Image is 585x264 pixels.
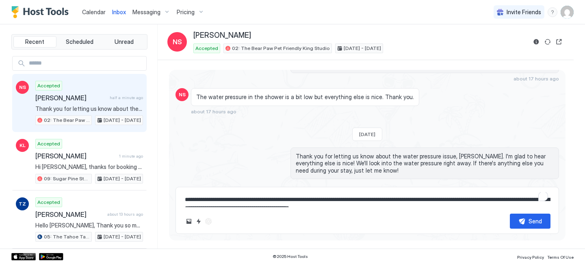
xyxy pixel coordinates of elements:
button: Unread [102,36,145,48]
span: 05: The Tahoe Tamarack Pet Friendly Studio [44,233,90,240]
span: TZ [19,200,26,208]
span: about 17 hours ago [513,76,559,82]
span: Hi [PERSON_NAME], thanks for booking your stay with us! Details of your Booking: 📍 [STREET_ADDRES... [35,163,143,171]
div: Send [529,217,542,225]
span: Recent [25,38,44,45]
button: Quick reply [194,216,204,226]
span: about 17 hours ago [191,108,236,115]
div: tab-group [11,34,147,50]
span: Pricing [177,9,195,16]
a: Google Play Store [39,253,63,260]
div: menu [548,7,557,17]
span: Hello [PERSON_NAME], Thank you so much for your booking! We'll send the check-in instructions [DA... [35,222,143,229]
span: [PERSON_NAME] [35,94,106,102]
span: Calendar [82,9,106,15]
span: © 2025 Host Tools [273,254,308,259]
span: Messaging [132,9,160,16]
span: Scheduled [66,38,93,45]
span: Invite Friends [507,9,541,16]
button: Send [510,214,550,229]
span: 1 minute ago [119,154,143,159]
a: App Store [11,253,36,260]
a: Inbox [112,8,126,16]
span: half a minute ago [110,95,143,100]
div: User profile [561,6,574,19]
span: NS [173,37,182,47]
span: 09: Sugar Pine Studio at [GEOGRAPHIC_DATA] [44,175,90,182]
span: about 13 hours ago [107,212,143,217]
span: [DATE] - [DATE] [344,45,381,52]
span: NS [179,91,186,98]
a: Privacy Policy [517,252,544,261]
span: Accepted [37,199,60,206]
span: Unread [115,38,134,45]
span: [PERSON_NAME] [193,31,251,40]
button: Open reservation [554,37,564,47]
span: Inbox [112,9,126,15]
span: 02: The Bear Paw Pet Friendly King Studio [232,45,330,52]
span: [DATE] - [DATE] [104,233,141,240]
span: [PERSON_NAME] [35,152,116,160]
span: [DATE] - [DATE] [104,175,141,182]
span: Thank you for letting us know about the water pressure issue, [PERSON_NAME]. I'm glad to hear eve... [35,105,143,113]
a: Terms Of Use [547,252,574,261]
span: KL [19,142,26,149]
span: Privacy Policy [517,255,544,260]
span: Terms Of Use [547,255,574,260]
span: [PERSON_NAME] [35,210,104,219]
button: Upload image [184,216,194,226]
span: Accepted [195,45,218,52]
button: Scheduled [58,36,101,48]
span: Accepted [37,140,60,147]
input: Input Field [26,56,146,70]
a: Host Tools Logo [11,6,72,18]
span: Accepted [37,82,60,89]
span: The water pressure in the shower is a bit low but everything else is nice. Thank you. [196,93,414,101]
span: 02: The Bear Paw Pet Friendly King Studio [44,117,90,124]
button: Reservation information [531,37,541,47]
a: Calendar [82,8,106,16]
span: [DATE] - [DATE] [104,117,141,124]
span: [DATE] [359,131,375,137]
button: Sync reservation [543,37,552,47]
span: Thank you for letting us know about the water pressure issue, [PERSON_NAME]. I'm glad to hear eve... [296,153,554,174]
span: NS [19,84,26,91]
textarea: To enrich screen reader interactions, please activate Accessibility in Grammarly extension settings [184,192,550,207]
button: Recent [13,36,56,48]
